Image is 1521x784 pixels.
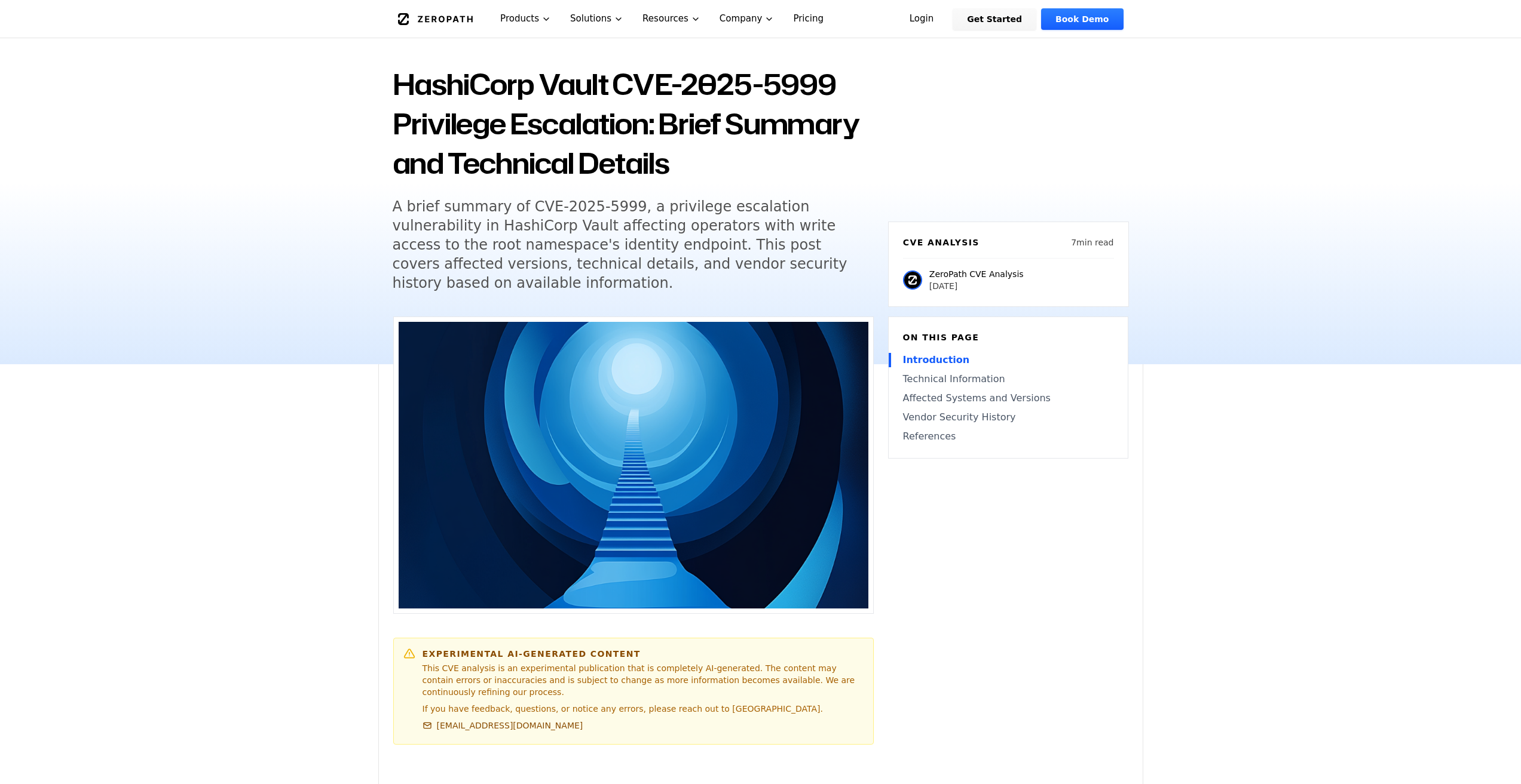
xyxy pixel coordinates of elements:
a: Vendor Security History [903,410,1113,425]
a: Introduction [903,353,1113,367]
a: Get Started [953,8,1036,30]
h6: On this page [903,331,1113,343]
a: Affected Systems and Versions [903,391,1113,405]
p: 7 min read [1071,236,1113,248]
a: References [903,429,1113,444]
img: HashiCorp Vault CVE-2025-5999 Privilege Escalation: Brief Summary and Technical Details [399,322,868,608]
p: ZeroPath CVE Analysis [929,268,1024,280]
p: This CVE analysis is an experimental publication that is completely AI-generated. The content may... [423,662,864,698]
a: Login [895,8,948,30]
a: Book Demo [1041,8,1123,30]
a: [EMAIL_ADDRESS][DOMAIN_NAME] [423,720,583,731]
a: Technical Information [903,372,1113,386]
h6: Experimental AI-Generated Content [423,648,864,660]
h5: A brief summary of CVE-2025-5999, a privilege escalation vulnerability in HashiCorp Vault affecti... [393,197,852,293]
img: ZeroPath CVE Analysis [903,270,922,290]
h6: CVE Analysis [903,236,980,248]
h1: HashiCorp Vault CVE-2025-5999 Privilege Escalation: Brief Summary and Technical Details [393,64,874,183]
p: If you have feedback, questions, or notice any errors, please reach out to [GEOGRAPHIC_DATA]. [423,703,864,715]
p: [DATE] [929,280,1024,292]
